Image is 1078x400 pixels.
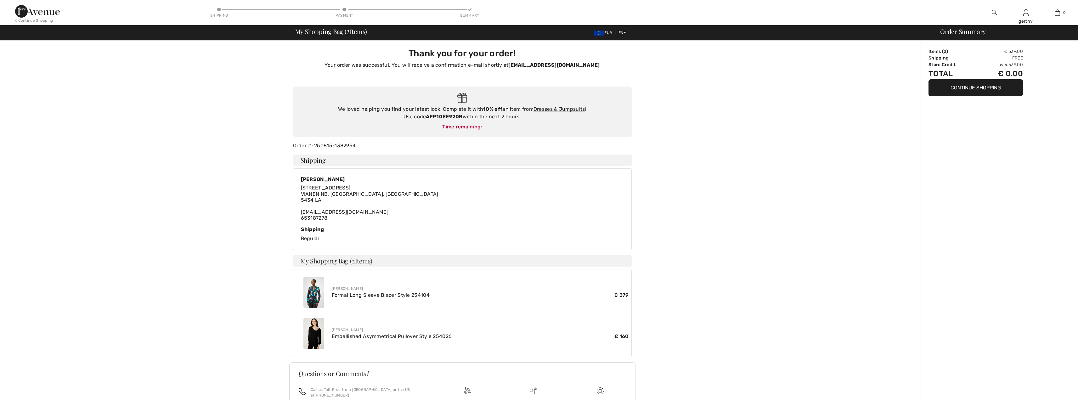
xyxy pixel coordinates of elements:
p: Your order was successful. You will receive a confirmation e-mail shortly at [297,61,628,69]
img: Delivery is a breeze since we pay the duties! [530,387,537,394]
span: 2 [944,49,946,54]
strong: [EMAIL_ADDRESS][DOMAIN_NAME] [508,62,600,68]
span: 2 [352,256,355,265]
a: Dresses & Jumpsuits [533,106,585,112]
h3: Questions or Comments? [299,370,626,377]
img: Gift.svg [457,93,467,103]
div: Shipping [210,13,229,18]
td: Shipping [928,55,978,61]
img: Formal Long Sleeve Blazer Style 254104 [303,277,324,308]
strong: AFP10EE920B [426,114,462,120]
span: 2 [347,27,350,35]
p: Call us Toll-Free from [GEOGRAPHIC_DATA] or the US at [311,387,426,398]
span: [STREET_ADDRESS] VIANEN NB, [GEOGRAPHIC_DATA], [GEOGRAPHIC_DATA] 5434 LA [301,185,438,203]
div: gerthy [1010,18,1041,25]
td: Items ( ) [928,48,978,55]
td: Store Credit [928,61,978,68]
img: Free shipping on orders over &#8364;130 [464,387,471,394]
span: € 160 [614,333,629,340]
a: Embellished Asymmetrical Pullover Style 254026 [332,333,452,339]
div: We loved helping you find your latest look. Complete it with an item from ! Use code within the n... [299,105,625,121]
span: EUR [594,31,614,35]
h4: My Shopping Bag ( Items) [293,255,632,267]
span: 0 [1063,10,1066,15]
div: [PERSON_NAME] [301,176,438,182]
div: Order Summary [933,28,1074,35]
td: € 539.00 [978,48,1023,55]
div: Order #: 250815-1382954 [289,142,635,149]
div: [PERSON_NAME] [332,327,629,333]
img: Euro [594,31,604,36]
button: Continue Shopping [928,79,1023,96]
div: Shipping [301,226,624,232]
div: Payment [335,13,354,18]
span: My Shopping Bag ( Items) [295,28,367,35]
img: search the website [992,9,997,16]
div: Regular [301,226,624,242]
td: € 0.00 [978,68,1023,79]
h3: Thank you for your order! [297,48,628,59]
h4: Shipping [293,155,632,166]
img: call [299,388,306,395]
td: Free [978,55,1023,61]
img: My Info [1023,9,1029,16]
span: 539.00 [1008,62,1023,67]
div: [EMAIL_ADDRESS][DOMAIN_NAME] 653187278 [301,185,438,221]
div: Time remaining: [299,123,625,131]
img: 1ère Avenue [15,5,60,18]
strong: 10% off [483,106,502,112]
div: [PERSON_NAME] [332,286,629,291]
span: € 379 [614,291,629,299]
img: Free shipping on orders over &#8364;130 [597,387,604,394]
div: < Continue Shopping [15,18,53,23]
td: Total [928,68,978,79]
span: EN [618,31,626,35]
img: Embellished Asymmetrical Pullover Style 254026 [303,318,324,349]
a: Formal Long Sleeve Blazer Style 254104 [332,292,430,298]
a: [PHONE_NUMBER] [314,393,349,397]
a: 0 [1042,9,1073,16]
div: Summary [460,13,479,18]
img: My Bag [1055,9,1060,16]
a: Sign In [1023,9,1029,15]
td: used [978,61,1023,68]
